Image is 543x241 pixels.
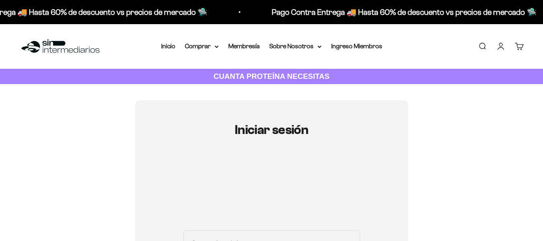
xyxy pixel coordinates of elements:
p: Pago Contra Entrega 🚚 Hasta 60% de descuento vs precios de mercado 🛸 [267,6,532,19]
a: Membresía [228,43,260,49]
a: Inicio [161,43,175,49]
a: Ingreso Miembros [331,43,382,49]
h1: Iniciar sesión [183,123,360,137]
strong: CUANTA PROTEÍNA NECESITAS [213,72,330,80]
summary: Comprar [185,41,219,51]
iframe: Social Login Buttons [183,160,360,220]
summary: Sobre Nosotros [269,41,322,51]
